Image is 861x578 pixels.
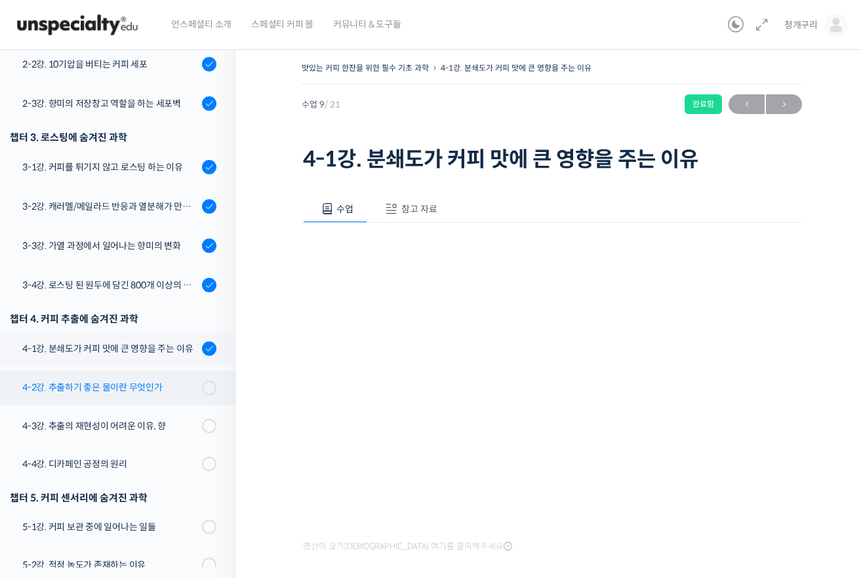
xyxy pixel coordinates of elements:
[203,435,218,446] span: 설정
[120,436,136,446] span: 대화
[87,415,169,448] a: 대화
[41,435,49,446] span: 홈
[169,415,252,448] a: 설정
[4,415,87,448] a: 홈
